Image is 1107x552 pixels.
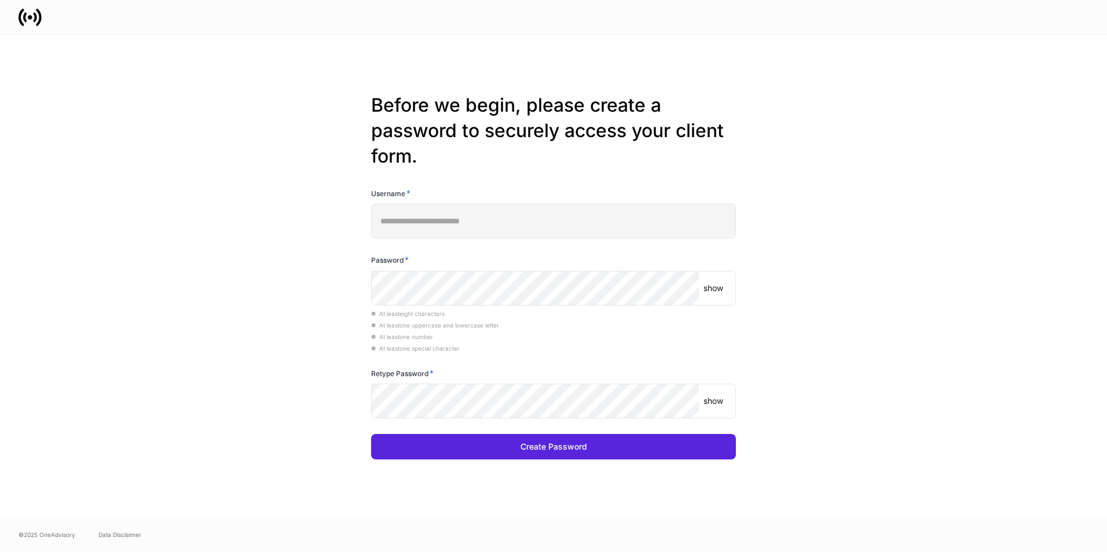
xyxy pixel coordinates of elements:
span: © 2025 OneAdvisory [19,530,75,539]
span: At least one uppercase and lowercase letter [371,322,499,329]
h6: Username [371,187,410,199]
h2: Before we begin, please create a password to securely access your client form. [371,93,736,169]
h6: Retype Password [371,367,434,379]
p: show [703,395,723,407]
button: Create Password [371,434,736,459]
span: At least eight characters [371,310,445,317]
a: Data Disclaimer [98,530,141,539]
h6: Password [371,254,409,266]
span: At least one special character [371,345,460,352]
span: At least one number [371,333,433,340]
p: show [703,282,723,294]
div: Create Password [520,441,587,452]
